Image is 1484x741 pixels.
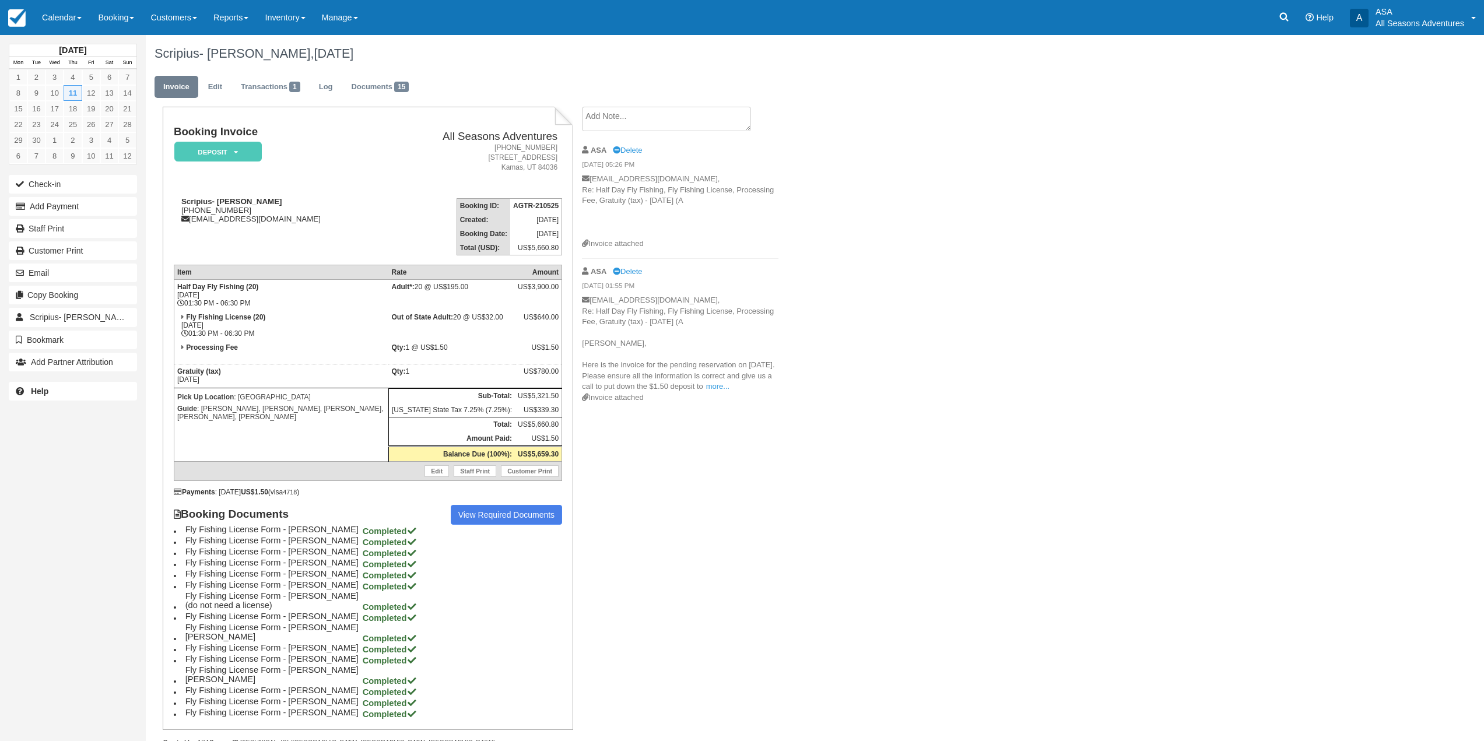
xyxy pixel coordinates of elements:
a: Deposit [174,141,258,163]
a: 15 [9,101,27,117]
a: 16 [27,101,45,117]
td: US$1.50 [515,431,562,447]
th: Balance Due (100%): [388,447,515,462]
th: Mon [9,57,27,69]
a: 21 [118,101,136,117]
button: Email [9,264,137,282]
p: : [GEOGRAPHIC_DATA] [177,391,385,403]
span: Fly Fishing License Form - [PERSON_NAME] (do not need a license) [185,591,360,610]
p: All Seasons Adventures [1376,17,1464,29]
a: 30 [27,132,45,148]
p: [EMAIL_ADDRESS][DOMAIN_NAME], Re: Half Day Fly Fishing, Fly Fishing License, Processing Fee, Grat... [582,295,778,392]
a: 1 [45,132,64,148]
a: Transactions1 [232,76,309,99]
span: Fly Fishing License Form - [PERSON_NAME] [185,525,360,534]
div: A [1350,9,1369,27]
button: Add Payment [9,197,137,216]
button: Check-in [9,175,137,194]
div: : [DATE] (visa ) [174,488,562,496]
a: Documents15 [342,76,418,99]
a: 6 [100,69,118,85]
a: 6 [9,148,27,164]
p: [EMAIL_ADDRESS][DOMAIN_NAME], Re: Half Day Fly Fishing, Fly Fishing License, Processing Fee, Grat... [582,174,778,238]
td: US$5,321.50 [515,389,562,403]
a: 18 [64,101,82,117]
div: US$3,900.00 [518,283,559,300]
strong: Gratuity (tax) [177,367,221,375]
a: 1 [9,69,27,85]
h2: All Seasons Adventures [389,131,557,143]
a: Staff Print [454,465,496,477]
a: 3 [82,132,100,148]
a: 5 [82,69,100,85]
th: Booking Date: [457,227,510,241]
td: [DATE] [174,364,388,388]
td: 20 @ US$32.00 [388,310,515,340]
span: Fly Fishing License Form - [PERSON_NAME] [185,580,360,589]
em: [DATE] 01:55 PM [582,281,778,294]
button: Add Partner Attribution [9,353,137,371]
strong: Completed [363,571,418,580]
a: 3 [45,69,64,85]
a: 8 [9,85,27,101]
td: 20 @ US$195.00 [388,280,515,311]
strong: Payments [174,488,215,496]
h1: Scripius- [PERSON_NAME], [155,47,1250,61]
strong: Qty [391,367,405,375]
strong: Adult* [391,283,414,291]
a: 13 [100,85,118,101]
a: 23 [27,117,45,132]
td: US$339.30 [515,403,562,417]
strong: Guide [177,405,197,413]
td: US$5,660.80 [510,241,562,255]
td: [DATE] [510,227,562,241]
h1: Booking Invoice [174,126,384,138]
a: 29 [9,132,27,148]
th: Rate [388,265,515,280]
strong: ASA [591,146,606,154]
th: Booking ID: [457,199,510,213]
a: 12 [118,148,136,164]
strong: Completed [363,582,418,591]
strong: AGTR-210525 [513,202,559,210]
div: [PHONE_NUMBER] [EMAIL_ADDRESS][DOMAIN_NAME] [174,197,384,223]
a: 22 [9,117,27,132]
a: Scripius- [PERSON_NAME] 1 [9,308,137,326]
td: 1 @ US$1.50 [388,340,515,364]
a: 7 [27,148,45,164]
a: Help [9,382,137,401]
td: [DATE] [510,213,562,227]
th: Sub-Total: [388,389,515,403]
a: 2 [64,132,82,148]
span: Fly Fishing License Form - [PERSON_NAME] [185,643,360,652]
span: Fly Fishing License Form - [PERSON_NAME] [185,654,360,663]
strong: Completed [363,560,418,569]
span: Fly Fishing License Form - [PERSON_NAME] [185,536,360,545]
th: Sat [100,57,118,69]
span: Fly Fishing License Form - [PERSON_NAME] [185,612,360,621]
a: 10 [45,85,64,101]
strong: Half Day Fly Fishing (20) [177,283,258,291]
strong: Pick Up Location [177,393,234,401]
i: Help [1306,13,1314,22]
p: : [PERSON_NAME], [PERSON_NAME], [PERSON_NAME], [PERSON_NAME], [PERSON_NAME] [177,403,385,423]
a: 10 [82,148,100,164]
button: Bookmark [9,331,137,349]
a: 25 [64,117,82,132]
td: [DATE] 01:30 PM - 06:30 PM [174,310,388,340]
span: Fly Fishing License Form - [PERSON_NAME] [PERSON_NAME] [185,665,360,684]
th: Thu [64,57,82,69]
small: 4718 [283,489,297,496]
a: 26 [82,117,100,132]
span: Fly Fishing License Form - [PERSON_NAME] [185,547,360,556]
a: 4 [100,132,118,148]
strong: Completed [363,602,418,612]
em: Deposit [174,142,262,162]
span: [DATE] [314,46,353,61]
td: US$5,660.80 [515,417,562,432]
th: Amount Paid: [388,431,515,447]
strong: Fly Fishing License (20) [186,313,265,321]
strong: US$5,659.30 [518,450,559,458]
th: Wed [45,57,64,69]
span: Help [1316,13,1334,22]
